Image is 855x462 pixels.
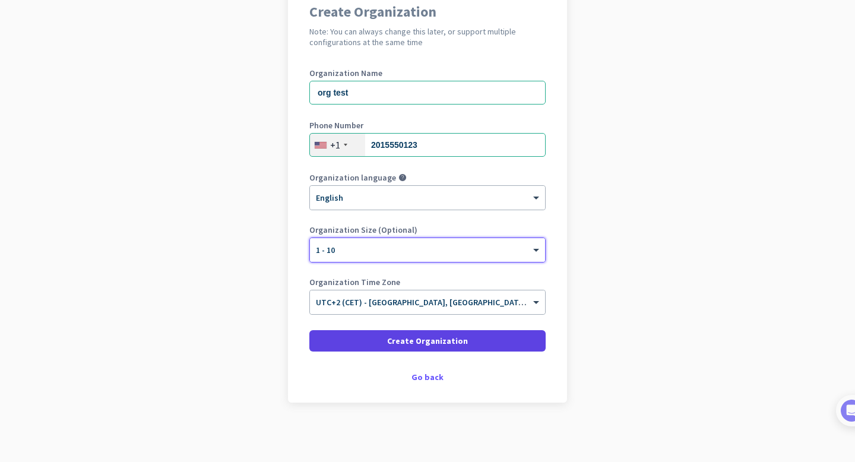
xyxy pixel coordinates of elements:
[309,81,546,105] input: What is the name of your organization?
[398,173,407,182] i: help
[309,373,546,381] div: Go back
[309,226,546,234] label: Organization Size (Optional)
[309,173,396,182] label: Organization language
[309,26,546,48] h2: Note: You can always change this later, or support multiple configurations at the same time
[309,278,546,286] label: Organization Time Zone
[309,5,546,19] h1: Create Organization
[387,335,468,347] span: Create Organization
[309,121,546,129] label: Phone Number
[309,69,546,77] label: Organization Name
[309,133,546,157] input: 201-555-0123
[309,330,546,352] button: Create Organization
[330,139,340,151] div: +1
